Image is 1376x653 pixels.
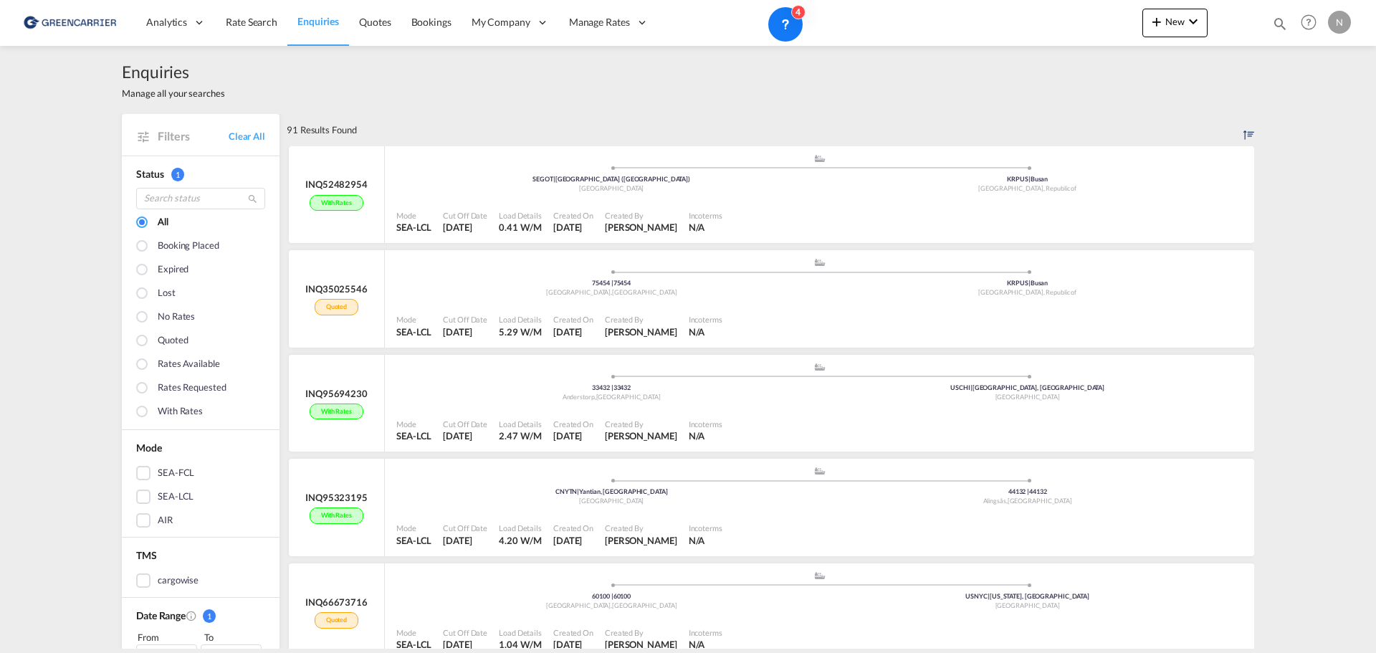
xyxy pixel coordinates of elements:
[1296,10,1328,36] div: Help
[689,419,722,429] div: Incoterms
[613,592,631,600] span: 60100
[226,16,277,28] span: Rate Search
[546,601,612,609] span: [GEOGRAPHIC_DATA]
[396,534,431,547] div: SEA-LCL
[499,523,542,533] div: Load Details
[811,155,828,162] md-icon: assets/icons/custom/ship-fill.svg
[569,15,630,29] span: Manage Rates
[305,596,368,609] div: INQ66673716
[443,221,472,233] span: [DATE]
[553,639,582,650] span: [DATE]
[1029,487,1047,495] span: 44132
[811,363,828,371] md-icon: assets/icons/custom/ship-fill.svg
[287,114,356,146] div: 91 Results Found
[443,534,487,547] div: 18 Aug 2025
[553,638,593,651] div: 18 Aug 2025
[396,314,431,325] div: Mode
[605,221,677,233] span: [PERSON_NAME]
[1008,487,1029,495] span: 44132
[988,592,990,600] span: |
[555,487,668,495] span: CNYTN Yantian, [GEOGRAPHIC_DATA]
[443,419,487,429] div: Cut Off Date
[203,609,216,623] span: 1
[553,429,593,442] div: 19 Aug 2025
[553,210,593,221] div: Created On
[592,592,613,600] span: 60100
[689,638,705,651] div: N/A
[689,627,722,638] div: Incoterms
[443,638,487,651] div: 18 Aug 2025
[611,601,612,609] span: ,
[158,513,173,528] div: AIR
[546,288,612,296] span: [GEOGRAPHIC_DATA]
[1148,16,1202,27] span: New
[611,288,612,296] span: ,
[811,259,828,266] md-icon: assets/icons/custom/ship-fill.svg
[605,314,677,325] div: Created By
[305,178,368,191] div: INQ52482954
[553,419,593,429] div: Created On
[611,592,613,600] span: |
[499,221,542,234] div: 0.41 W/M
[553,534,593,547] div: 18 Aug 2025
[605,534,677,547] div: Nicolas Myrén
[1028,279,1031,287] span: |
[978,288,1076,296] span: [GEOGRAPHIC_DATA], Republic of
[499,314,542,325] div: Load Details
[136,513,265,528] md-checkbox: AIR
[605,430,677,442] span: [PERSON_NAME]
[577,487,579,495] span: |
[605,326,677,338] span: [PERSON_NAME]
[443,210,487,221] div: Cut Off Date
[605,221,677,234] div: Sara Baranterjus
[611,279,613,287] span: |
[592,279,613,287] span: 75454
[315,612,358,629] div: Quoted
[158,310,195,325] div: No rates
[122,87,225,100] span: Manage all your searches
[297,15,339,27] span: Enquiries
[970,383,973,391] span: |
[396,638,431,651] div: SEA-LCL
[287,146,1254,251] div: INQ52482954With rates assets/icons/custom/ship-fill.svgassets/icons/custom/roll-o-plane.svgOrigin...
[499,210,542,221] div: Load Details
[411,16,451,28] span: Bookings
[612,601,677,609] span: [GEOGRAPHIC_DATA]
[596,393,661,401] span: [GEOGRAPHIC_DATA]
[287,355,1254,459] div: INQ95694230With rates assets/icons/custom/ship-fill.svgassets/icons/custom/roll-o-plane.svgOrigin...
[136,466,265,480] md-checkbox: SEA-FCL
[605,535,677,546] span: [PERSON_NAME]
[396,325,431,338] div: SEA-LCL
[689,314,722,325] div: Incoterms
[611,383,613,391] span: |
[553,535,582,546] span: [DATE]
[396,210,431,221] div: Mode
[136,549,157,561] span: TMS
[443,523,487,533] div: Cut Off Date
[553,175,555,183] span: |
[689,210,722,221] div: Incoterms
[136,573,265,588] md-checkbox: cargowise
[158,357,220,373] div: Rates available
[443,314,487,325] div: Cut Off Date
[689,534,705,547] div: N/A
[1185,13,1202,30] md-icon: icon-chevron-down
[1328,11,1351,34] div: N
[158,128,229,144] span: Filters
[146,15,187,29] span: Analytics
[499,627,542,638] div: Load Details
[689,221,705,234] div: N/A
[605,639,677,650] span: [PERSON_NAME]
[158,333,188,349] div: Quoted
[158,215,168,231] div: All
[553,221,593,234] div: 19 Aug 2025
[443,429,487,442] div: 19 Aug 2025
[950,383,1104,391] span: USCHI [GEOGRAPHIC_DATA], [GEOGRAPHIC_DATA]
[811,572,828,579] md-icon: assets/icons/custom/ship-fill.svg
[396,419,431,429] div: Mode
[553,326,582,338] span: [DATE]
[689,325,705,338] div: N/A
[563,393,596,401] span: Anderstorp
[396,523,431,533] div: Mode
[136,188,265,209] input: Search status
